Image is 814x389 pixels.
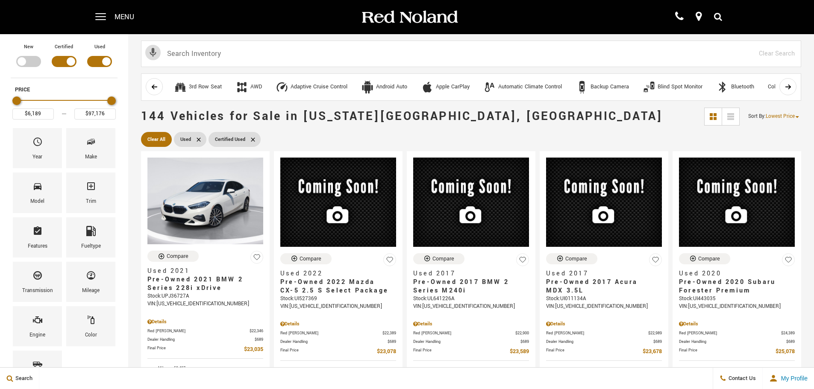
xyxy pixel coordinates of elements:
span: Final Price [413,347,510,356]
div: Minimum Price [12,97,21,105]
div: Pricing Details - Pre-Owned 2022 Mazda CX-5 2.5 S Select Package With Navigation & AWD [280,320,396,328]
div: Bluetooth [716,81,729,94]
div: Pricing Details - Pre-Owned 2017 BMW 2 Series M240i AWD [413,320,529,328]
span: $689 [388,339,396,345]
div: Pricing Details - Pre-Owned 2017 Acura MDX 3.5L With Navigation & AWD [546,320,662,328]
div: Make [85,152,97,162]
button: scroll right [779,78,796,95]
button: Compare Vehicle [546,253,597,264]
div: Stock : UI011134A [546,295,662,303]
div: MakeMake [66,128,115,168]
span: Search [13,374,32,382]
span: Final Price [280,347,377,356]
div: TrimTrim [66,173,115,213]
div: Blind Spot Monitor [658,83,702,91]
input: Minimum [12,108,54,120]
div: Stock : UI527369 [280,295,396,303]
span: Red [PERSON_NAME] [413,330,515,336]
a: Used 2021Pre-Owned 2021 BMW 2 Series 228i xDrive [147,267,263,292]
div: FeaturesFeatures [13,217,62,257]
span: Dealer Handling [147,336,255,343]
span: Final Price [679,347,776,356]
div: Adaptive Cruise Control [276,81,288,94]
div: Compare [300,255,321,263]
div: Backup Camera [576,81,588,94]
span: $23,678 [643,347,662,356]
button: Open user profile menu [763,368,814,389]
button: 3rd Row Seat3rd Row Seat [169,78,226,96]
span: $23,078 [377,347,396,356]
span: Features [32,224,43,242]
span: Contact Us [726,374,756,382]
a: Dealer Handling $689 [147,336,263,343]
span: Final Price [546,347,643,356]
span: $22,346 [250,328,263,334]
a: Dealer Handling $689 [280,339,396,345]
label: Certified [55,43,73,51]
span: Year [32,135,43,152]
div: Engine [29,331,45,340]
span: Red [PERSON_NAME] [280,330,382,336]
div: Adaptive Cruise Control [291,83,347,91]
span: Used 2017 [546,269,655,278]
button: Backup CameraBackup Camera [571,78,634,96]
a: Final Price $23,035 [147,345,263,354]
span: Clear All [147,134,165,145]
div: Compare [565,255,587,263]
span: Bodystyle [32,357,43,375]
div: Features [28,242,47,251]
a: Final Price $25,078 [679,347,795,356]
a: Final Price $23,589 [413,347,529,356]
input: Search Inventory [141,41,801,67]
label: Used [94,43,105,51]
span: Red [PERSON_NAME] [679,330,781,336]
button: Save Vehicle [649,253,662,270]
span: Dealer Handling [413,339,520,345]
button: Compare Vehicle [147,251,199,262]
a: Final Price $23,078 [280,347,396,356]
div: Stock : UPJ36727A [147,292,263,300]
img: 2020 Subaru Forester Premium [679,158,795,247]
span: $689 [520,339,529,345]
span: Color [86,313,96,331]
span: Dealer Handling [280,339,388,345]
span: Pre-Owned 2017 Acura MDX 3.5L [546,278,655,295]
span: Sort By : [748,113,766,120]
div: Mileage [82,286,100,295]
button: Save Vehicle [383,253,396,270]
span: Used 2020 [679,269,788,278]
a: Used 2017Pre-Owned 2017 Acura MDX 3.5L [546,269,662,295]
div: Apple CarPlay [436,83,470,91]
div: TransmissionTransmission [13,262,62,302]
li: Mileage: 52,006 [679,365,795,376]
span: $24,389 [781,330,795,336]
span: Final Price [147,345,244,354]
h5: Price [15,86,113,94]
span: $689 [786,339,795,345]
div: AWD [250,83,262,91]
div: ColorColor [66,306,115,346]
span: Pre-Owned 2017 BMW 2 Series M240i [413,278,523,295]
div: MileageMileage [66,262,115,302]
img: Red Noland Auto Group [360,10,458,25]
div: 3rd Row Seat [174,81,187,94]
a: Red [PERSON_NAME] $22,346 [147,328,263,334]
a: Used 2022Pre-Owned 2022 Mazda CX-5 2.5 S Select Package [280,269,396,295]
div: Pricing Details - Pre-Owned 2021 BMW 2 Series 228i xDrive With Navigation & AWD [147,318,263,326]
div: VIN: [US_VEHICLE_IDENTIFICATION_NUMBER] [546,303,662,310]
button: Save Vehicle [516,253,529,270]
div: Android Auto [361,81,374,94]
img: 2022 Mazda CX-5 2.5 S Select Package [280,158,396,247]
span: Pre-Owned 2020 Subaru Forester Premium [679,278,788,295]
span: 144 Vehicles for Sale in [US_STATE][GEOGRAPHIC_DATA], [GEOGRAPHIC_DATA] [141,108,663,125]
a: Red [PERSON_NAME] $22,900 [413,330,529,336]
span: Used [180,134,191,145]
span: Trim [86,179,96,197]
div: Android Auto [376,83,407,91]
div: Stock : UL641226A [413,295,529,303]
div: FueltypeFueltype [66,217,115,257]
span: Mileage [86,268,96,286]
span: My Profile [778,375,808,382]
div: Trim [86,197,96,206]
span: $22,989 [648,330,662,336]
